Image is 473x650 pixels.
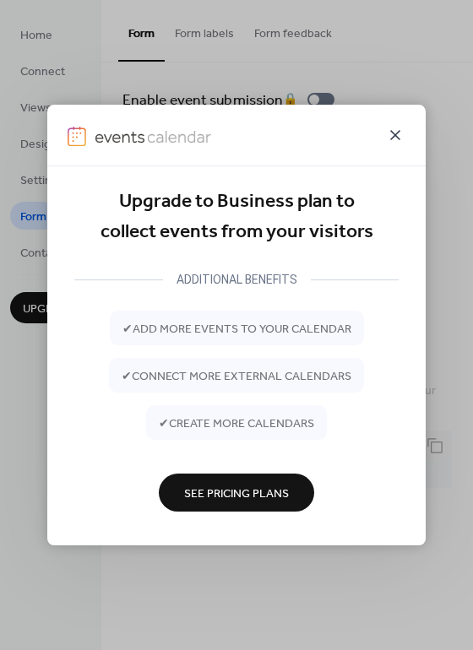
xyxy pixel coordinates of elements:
img: logo-type [95,127,211,147]
span: ✔ connect more external calendars [122,367,351,385]
div: Upgrade to Business plan to collect events from your visitors [74,187,399,248]
img: logo-icon [68,127,86,147]
div: ADDITIONAL BENEFITS [163,269,311,290]
span: See Pricing Plans [184,485,289,502]
button: See Pricing Plans [159,474,314,512]
span: ✔ add more events to your calendar [122,320,351,338]
span: ✔ create more calendars [159,414,314,432]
